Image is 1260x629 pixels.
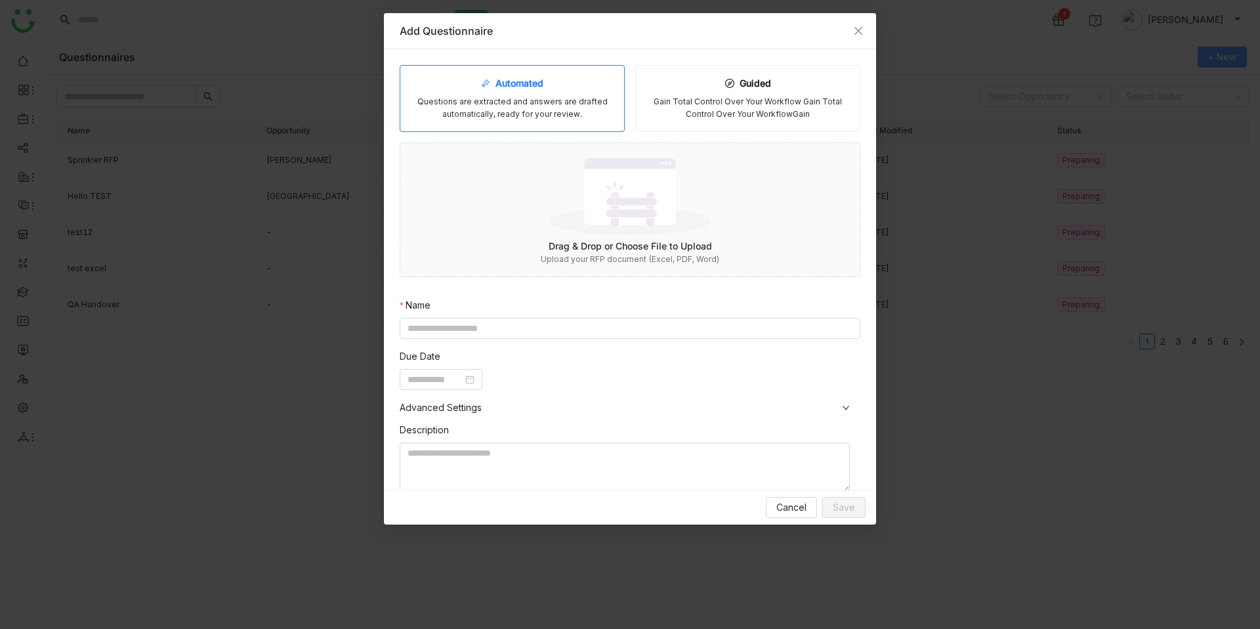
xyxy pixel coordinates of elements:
[400,298,430,313] label: Name
[822,497,866,518] button: Save
[400,24,860,38] div: Add Questionnaire
[400,239,860,253] div: Drag & Drop or Choose File to Upload
[400,401,860,415] span: Advanced Settings
[411,96,614,121] div: Questions are extracted and answers are drafted automatically, ready for your review.
[400,349,440,364] label: Due Date
[400,143,860,276] div: No dataDrag & Drop or Choose File to UploadUpload your RFP document (Excel, PDF, Word)
[400,423,449,437] label: Description
[549,154,711,239] img: No data
[841,13,876,49] button: Close
[725,76,771,91] div: Guided
[776,500,807,515] span: Cancel
[646,96,849,121] div: Gain Total Control Over Your Workflow Gain Total Control Over Your WorkflowGain
[766,497,817,518] button: Cancel
[400,253,860,266] div: Upload your RFP document (Excel, PDF, Word)
[481,76,543,91] div: Automated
